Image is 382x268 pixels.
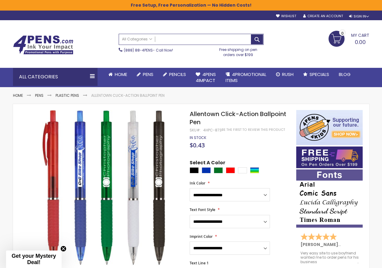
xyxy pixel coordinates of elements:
[341,30,344,36] span: 0
[158,68,191,81] a: Pencils
[298,68,334,81] a: Specials
[191,68,221,87] a: 4Pens4impact
[143,71,153,77] span: Pens
[13,68,98,86] div: All Categories
[310,71,329,77] span: Specials
[303,14,343,18] a: Create an Account
[190,234,213,239] span: Imprint Color
[349,14,369,19] div: Sign In
[202,167,211,173] div: Blue
[355,38,366,46] span: 0.00
[196,71,216,84] span: 4Pens 4impact
[190,141,205,149] span: $0.43
[190,260,209,266] span: Text Line 1
[282,71,294,77] span: Rush
[276,14,296,18] a: Wishlist
[296,110,363,145] img: 4pens 4 kids
[122,37,152,42] span: All Categories
[119,34,155,44] a: All Categories
[190,135,206,140] div: Availability
[169,71,186,77] span: Pencils
[13,93,23,98] a: Home
[226,71,266,84] span: 4PROMOTIONAL ITEMS
[226,167,235,173] div: Red
[190,135,206,140] span: In stock
[332,252,382,268] iframe: Google Customer Reviews
[334,68,355,81] a: Blog
[124,48,153,53] a: (888) 88-4PENS
[35,93,43,98] a: Pens
[271,68,298,81] a: Rush
[190,181,205,186] span: Ink Color
[222,128,285,132] a: Be the first to review this product
[300,251,359,264] div: Very easy site to use boyfriend wanted me to order pens for his business
[214,167,223,173] div: Green
[132,68,158,81] a: Pens
[250,167,259,173] div: Assorted
[190,207,215,212] span: Text Font Style
[13,35,73,55] img: 4Pens Custom Pens and Promotional Products
[25,109,182,266] img: Allentown Click-Action Ballpoint Pen
[104,68,132,81] a: Home
[56,93,79,98] a: Plastic Pens
[60,246,66,252] button: Close teaser
[124,48,173,53] span: - Call Now!
[11,253,56,265] span: Get your Mystery Deal!
[300,241,340,248] span: [PERSON_NAME]
[221,68,271,87] a: 4PROMOTIONALITEMS
[190,110,286,126] span: Allentown Click-Action Ballpoint Pen
[6,251,62,268] div: Get your Mystery Deal!Close teaser
[190,167,199,173] div: Black
[203,128,222,133] div: 4HPC-873
[190,159,225,168] span: Select A Color
[238,167,247,173] div: White
[296,147,363,168] img: Free shipping on orders over $199
[296,169,363,228] img: font-personalization-examples
[190,128,201,133] strong: SKU
[115,71,127,77] span: Home
[339,71,351,77] span: Blog
[329,31,369,46] a: 0.00 0
[213,45,264,57] div: Free shipping on pen orders over $199
[91,93,165,98] li: Allentown Click-Action Ballpoint Pen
